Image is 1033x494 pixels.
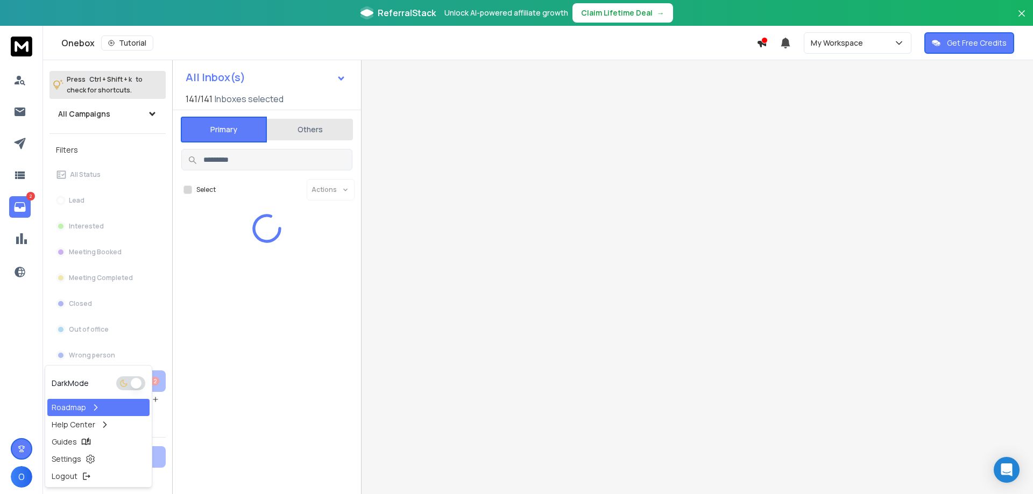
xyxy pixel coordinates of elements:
button: Primary [181,117,267,142]
a: Guides [47,433,150,450]
button: O [11,466,32,488]
p: Logout [52,471,77,482]
p: 2 [26,192,35,201]
span: ReferralStack [378,6,436,19]
label: Select [196,185,216,194]
h1: All Inbox(s) [186,72,245,83]
button: Tutorial [101,35,153,51]
p: Dark Mode [52,378,89,389]
h3: Filters [49,142,166,157]
p: My Workspace [811,38,867,48]
p: Help Center [52,419,95,430]
button: Others [267,118,353,141]
button: Claim Lifetime Deal→ [572,3,673,23]
span: → [657,8,664,18]
h1: All Campaigns [58,109,110,119]
button: All Campaigns [49,103,166,125]
button: Close banner [1015,6,1029,32]
p: Press to check for shortcuts. [67,74,143,96]
a: Roadmap [47,399,150,416]
a: Help Center [47,416,150,433]
span: 141 / 141 [186,92,213,105]
p: Guides [52,436,77,447]
span: Ctrl + Shift + k [88,73,133,85]
p: Unlock AI-powered affiliate growth [444,8,568,18]
div: Open Intercom Messenger [994,457,1020,483]
p: Settings [52,454,81,464]
a: 2 [9,196,31,218]
p: Roadmap [52,402,86,413]
button: All Inbox(s) [177,67,355,88]
div: Onebox [61,35,756,51]
h3: Inboxes selected [215,92,284,105]
a: Settings [47,450,150,468]
button: Get Free Credits [924,32,1014,54]
p: Get Free Credits [947,38,1007,48]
